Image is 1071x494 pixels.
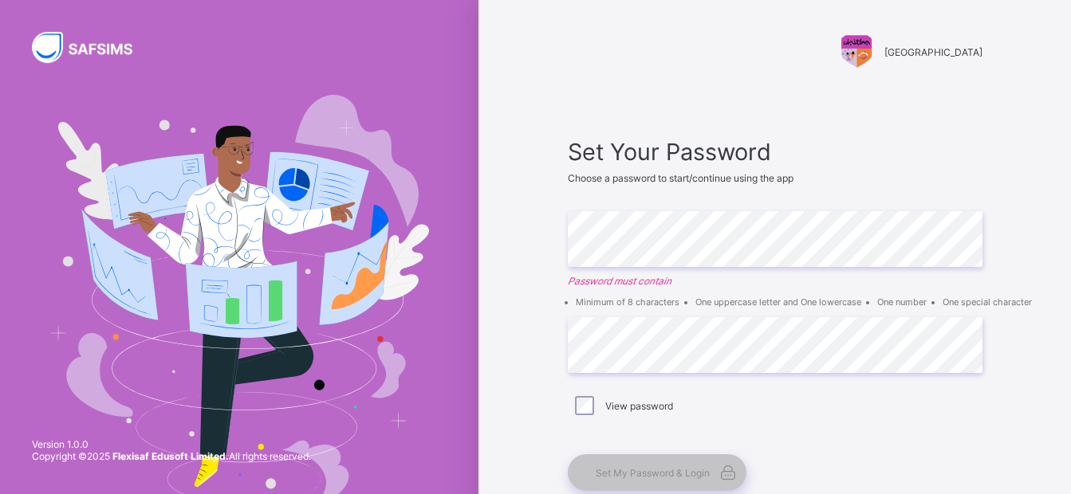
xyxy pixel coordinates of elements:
span: [GEOGRAPHIC_DATA] [884,46,982,58]
li: One special character [943,296,1032,308]
span: Version 1.0.0 [32,438,311,450]
span: Choose a password to start/continue using the app [568,172,793,184]
img: SAFSIMS Logo [32,32,152,63]
li: One number [877,296,927,308]
li: One uppercase letter and One lowercase [695,296,861,308]
label: View password [605,400,673,412]
img: Daltha Academy [837,32,876,72]
em: Password must contain [568,275,982,287]
span: Copyright © 2025 All rights reserved. [32,450,311,462]
li: Minimum of 8 characters [576,296,679,308]
span: Set Your Password [568,138,982,166]
span: Set My Password & Login [596,467,710,479]
strong: Flexisaf Edusoft Limited. [112,450,229,462]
